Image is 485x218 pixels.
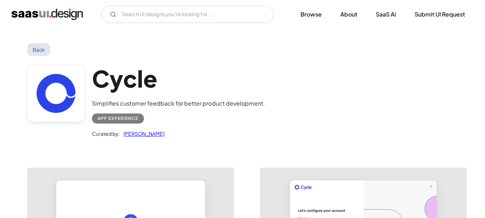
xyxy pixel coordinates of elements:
div: App Experience [98,114,138,123]
a: Browse [292,6,330,22]
a: About [332,6,366,22]
a: SaaS Ai [367,6,405,22]
a: home [11,9,83,20]
form: Email Form [101,6,274,23]
a: Submit UI Request [406,6,474,22]
input: Search UI designs you're looking for... [101,6,274,23]
h1: Cycle [92,65,265,92]
div: Simplifies customer feedback for better product development. [92,99,265,108]
a: [PERSON_NAME] [120,129,164,138]
a: Back [27,43,51,56]
div: Curated by: [92,129,120,138]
